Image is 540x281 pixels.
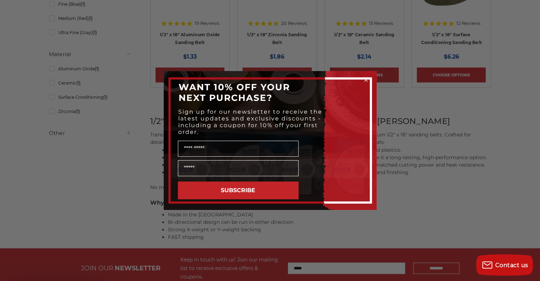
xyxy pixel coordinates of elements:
[178,160,299,176] input: Email
[362,76,370,83] button: Close dialog
[476,254,533,276] button: Contact us
[179,82,290,103] span: WANT 10% OFF YOUR NEXT PURCHASE?
[178,182,299,199] button: SUBSCRIBE
[495,262,528,269] span: Contact us
[178,108,322,135] span: Sign up for our newsletter to receive the latest updates and exclusive discounts - including a co...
